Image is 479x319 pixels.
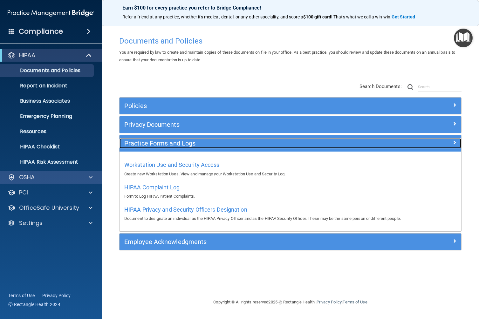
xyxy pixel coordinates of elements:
[8,292,35,299] a: Terms of Use
[19,51,35,59] p: HIPAA
[119,37,462,45] h4: Documents and Policies
[124,237,456,247] a: Employee Acknowledgments
[174,292,407,312] div: Copyright © All rights reserved 2025 @ Rectangle Health | |
[19,173,35,181] p: OSHA
[124,186,180,190] a: HIPAA Complaint Log
[317,300,342,304] a: Privacy Policy
[359,84,402,89] span: Search Documents:
[343,300,367,304] a: Terms of Use
[124,138,456,148] a: Practice Forms and Logs
[4,98,91,104] p: Business Associates
[124,206,247,213] span: HIPAA Privacy and Security Officers Designation
[42,292,71,299] a: Privacy Policy
[19,204,79,212] p: OfficeSafe University
[8,51,92,59] a: HIPAA
[124,215,456,222] p: Document to designate an individual as the HIPAA Privacy Officer and as the HIPAA Security Office...
[124,102,371,109] h5: Policies
[119,50,455,62] span: You are required by law to create and maintain copies of these documents on file in your office. ...
[19,189,28,196] p: PCI
[124,121,371,128] h5: Privacy Documents
[8,219,92,227] a: Settings
[124,184,180,191] span: HIPAA Complaint Log
[8,173,92,181] a: OSHA
[124,170,456,178] p: Create new Workstation Uses. View and manage your Workstation Use and Security Log.
[122,5,458,11] p: Earn $100 for every practice you refer to Bridge Compliance!
[8,301,60,308] span: Ⓒ Rectangle Health 2024
[4,128,91,135] p: Resources
[124,163,220,168] a: Workstation Use and Security Access
[19,27,63,36] h4: Compliance
[8,7,94,19] img: PMB logo
[4,144,91,150] p: HIPAA Checklist
[8,189,92,196] a: PCI
[124,119,456,130] a: Privacy Documents
[454,29,473,47] button: Open Resource Center
[407,84,413,90] img: ic-search.3b580494.png
[331,14,392,19] span: ! That's what we call a win-win.
[303,14,331,19] strong: $100 gift card
[19,219,43,227] p: Settings
[124,238,371,245] h5: Employee Acknowledgments
[392,14,416,19] a: Get Started
[124,208,247,213] a: HIPAA Privacy and Security Officers Designation
[392,14,415,19] strong: Get Started
[124,101,456,111] a: Policies
[4,159,91,165] p: HIPAA Risk Assessment
[4,67,91,74] p: Documents and Policies
[4,113,91,119] p: Emergency Planning
[124,161,220,168] span: Workstation Use and Security Access
[8,204,92,212] a: OfficeSafe University
[124,193,456,200] p: Form to Log HIPAA Patient Complaints.
[4,83,91,89] p: Report an Incident
[122,14,303,19] span: Refer a friend at any practice, whether it's medical, dental, or any other speciality, and score a
[124,140,371,147] h5: Practice Forms and Logs
[418,82,462,92] input: Search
